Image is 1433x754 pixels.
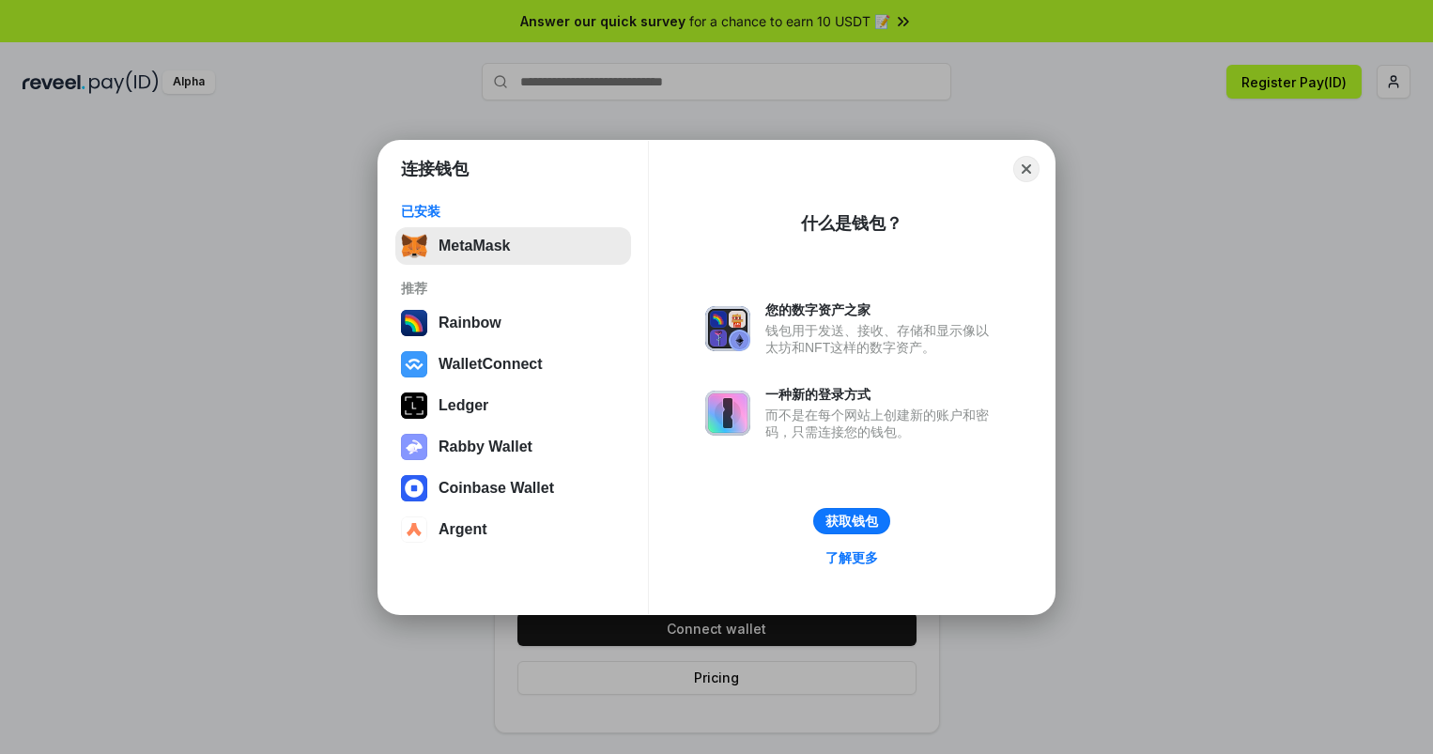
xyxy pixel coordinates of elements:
img: svg+xml,%3Csvg%20width%3D%22120%22%20height%3D%22120%22%20viewBox%3D%220%200%20120%20120%22%20fil... [401,310,427,336]
button: Rabby Wallet [395,428,631,466]
button: Close [1013,156,1040,182]
img: svg+xml,%3Csvg%20width%3D%2228%22%20height%3D%2228%22%20viewBox%3D%220%200%2028%2028%22%20fill%3D... [401,516,427,543]
div: 而不是在每个网站上创建新的账户和密码，只需连接您的钱包。 [765,407,998,440]
img: svg+xml,%3Csvg%20width%3D%2228%22%20height%3D%2228%22%20viewBox%3D%220%200%2028%2028%22%20fill%3D... [401,475,427,501]
div: WalletConnect [439,356,543,373]
img: svg+xml,%3Csvg%20xmlns%3D%22http%3A%2F%2Fwww.w3.org%2F2000%2Fsvg%22%20width%3D%2228%22%20height%3... [401,392,427,419]
img: svg+xml,%3Csvg%20xmlns%3D%22http%3A%2F%2Fwww.w3.org%2F2000%2Fsvg%22%20fill%3D%22none%22%20viewBox... [705,306,750,351]
div: Rainbow [439,315,501,331]
img: svg+xml,%3Csvg%20xmlns%3D%22http%3A%2F%2Fwww.w3.org%2F2000%2Fsvg%22%20fill%3D%22none%22%20viewBox... [401,434,427,460]
div: Argent [439,521,487,538]
div: 了解更多 [825,549,878,566]
button: Argent [395,511,631,548]
button: Coinbase Wallet [395,469,631,507]
div: Coinbase Wallet [439,480,554,497]
div: 您的数字资产之家 [765,301,998,318]
div: 什么是钱包？ [801,212,902,235]
a: 了解更多 [814,546,889,570]
button: 获取钱包 [813,508,890,534]
button: Rainbow [395,304,631,342]
div: Rabby Wallet [439,439,532,455]
img: svg+xml,%3Csvg%20xmlns%3D%22http%3A%2F%2Fwww.w3.org%2F2000%2Fsvg%22%20fill%3D%22none%22%20viewBox... [705,391,750,436]
div: 钱包用于发送、接收、存储和显示像以太坊和NFT这样的数字资产。 [765,322,998,356]
img: svg+xml,%3Csvg%20fill%3D%22none%22%20height%3D%2233%22%20viewBox%3D%220%200%2035%2033%22%20width%... [401,233,427,259]
div: MetaMask [439,238,510,254]
button: Ledger [395,387,631,424]
div: Ledger [439,397,488,414]
button: WalletConnect [395,346,631,383]
img: svg+xml,%3Csvg%20width%3D%2228%22%20height%3D%2228%22%20viewBox%3D%220%200%2028%2028%22%20fill%3D... [401,351,427,377]
div: 已安装 [401,203,625,220]
div: 获取钱包 [825,513,878,530]
div: 推荐 [401,280,625,297]
div: 一种新的登录方式 [765,386,998,403]
button: MetaMask [395,227,631,265]
h1: 连接钱包 [401,158,469,180]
